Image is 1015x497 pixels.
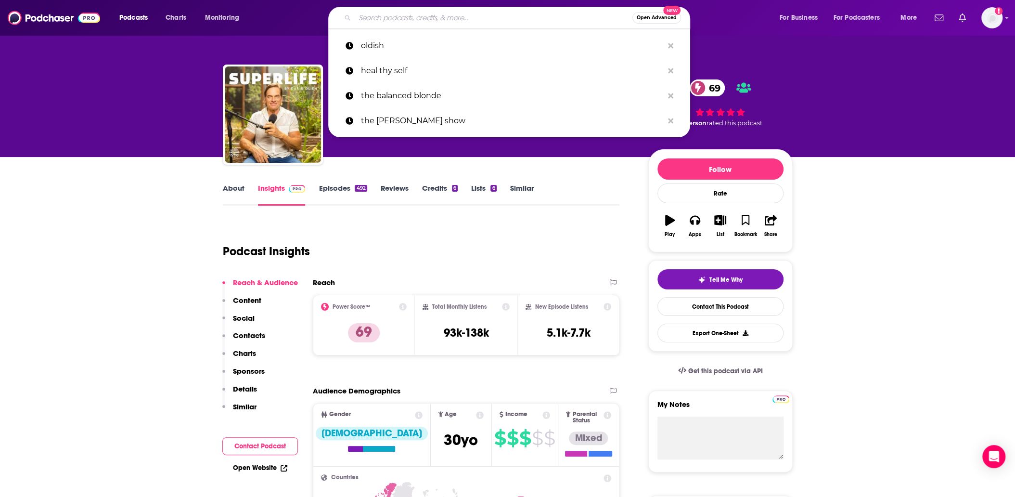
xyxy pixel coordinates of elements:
img: Podchaser Pro [289,185,306,193]
a: Lists6 [471,183,496,206]
div: [DEMOGRAPHIC_DATA] [316,427,428,440]
span: Monitoring [205,11,239,25]
button: Open AdvancedNew [632,12,681,24]
a: Reviews [381,183,409,206]
div: Search podcasts, credits, & more... [337,7,699,29]
a: 69 [690,79,725,96]
div: Mixed [569,432,608,445]
h2: Reach [313,278,335,287]
p: Sponsors [233,366,265,376]
a: Credits6 [422,183,458,206]
div: List [717,232,724,237]
button: Bookmark [733,209,758,243]
button: Reach & Audience [222,278,298,296]
a: Episodes492 [319,183,367,206]
p: heal thy self [361,58,663,83]
a: InsightsPodchaser Pro [258,183,306,206]
button: open menu [113,10,160,26]
span: Gender [329,411,351,418]
a: About [223,183,244,206]
img: Podchaser Pro [772,395,789,403]
button: Apps [682,209,707,243]
span: Charts [166,11,186,25]
button: open menu [198,10,252,26]
button: Contacts [222,331,265,349]
p: Details [233,384,257,393]
button: Content [222,296,261,314]
p: 69 [348,323,380,342]
img: tell me why sparkle [698,276,706,284]
p: Charts [233,349,256,358]
button: Export One-Sheet [657,324,784,342]
a: Get this podcast via API [670,359,771,383]
a: Contact This Podcast [657,297,784,316]
div: 492 [355,185,367,192]
div: 6 [490,185,496,192]
a: the [PERSON_NAME] show [328,108,690,133]
p: Social [233,314,255,323]
button: Charts [222,349,256,366]
p: Similar [233,402,257,411]
span: Tell Me Why [709,276,743,284]
button: List [707,209,732,243]
a: Pro website [772,394,789,403]
span: Parental Status [572,411,602,424]
input: Search podcasts, credits, & more... [355,10,632,26]
div: Share [764,232,777,237]
button: Follow [657,158,784,180]
h3: 5.1k-7.7k [547,326,591,340]
p: Content [233,296,261,305]
button: Share [758,209,783,243]
h2: Audience Demographics [313,386,400,395]
span: For Podcasters [834,11,880,25]
span: $ [532,431,543,446]
h1: Podcast Insights [223,244,310,259]
a: Show notifications dropdown [955,10,970,26]
svg: Add a profile image [995,7,1002,15]
a: the balanced blonde [328,83,690,108]
span: $ [494,431,506,446]
span: Countries [331,474,359,481]
span: Logged in as Ashley_Beenen [981,7,1002,28]
button: tell me why sparkleTell Me Why [657,269,784,289]
a: heal thy self [328,58,690,83]
p: oldish [361,33,663,58]
button: Sponsors [222,366,265,384]
span: Podcasts [119,11,148,25]
p: Reach & Audience [233,278,298,287]
span: 1 person [680,119,707,127]
button: Social [222,314,255,331]
label: My Notes [657,400,784,417]
h3: 93k-138k [443,326,488,340]
button: Similar [222,402,257,420]
span: Get this podcast via API [688,367,762,375]
span: 69 [699,79,725,96]
button: Show profile menu [981,7,1002,28]
div: 6 [452,185,458,192]
h2: New Episode Listens [535,303,588,310]
h2: Power Score™ [333,303,370,310]
div: Play [665,232,675,237]
span: Open Advanced [637,15,677,20]
button: Details [222,384,257,402]
a: Show notifications dropdown [931,10,947,26]
div: Open Intercom Messenger [982,445,1005,468]
button: Play [657,209,682,243]
img: SuperLife with Darin Olien [225,66,321,163]
span: More [900,11,917,25]
span: $ [507,431,518,446]
span: New [663,6,681,15]
p: the balanced blonde [361,83,663,108]
button: open menu [773,10,830,26]
span: $ [519,431,531,446]
a: Open Website [233,464,287,472]
button: Contact Podcast [222,437,298,455]
button: open menu [894,10,929,26]
span: Age [445,411,457,418]
div: Rate [657,183,784,203]
div: Apps [689,232,701,237]
p: the dr. gabrielle lyon show [361,108,663,133]
img: Podchaser - Follow, Share and Rate Podcasts [8,9,100,27]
